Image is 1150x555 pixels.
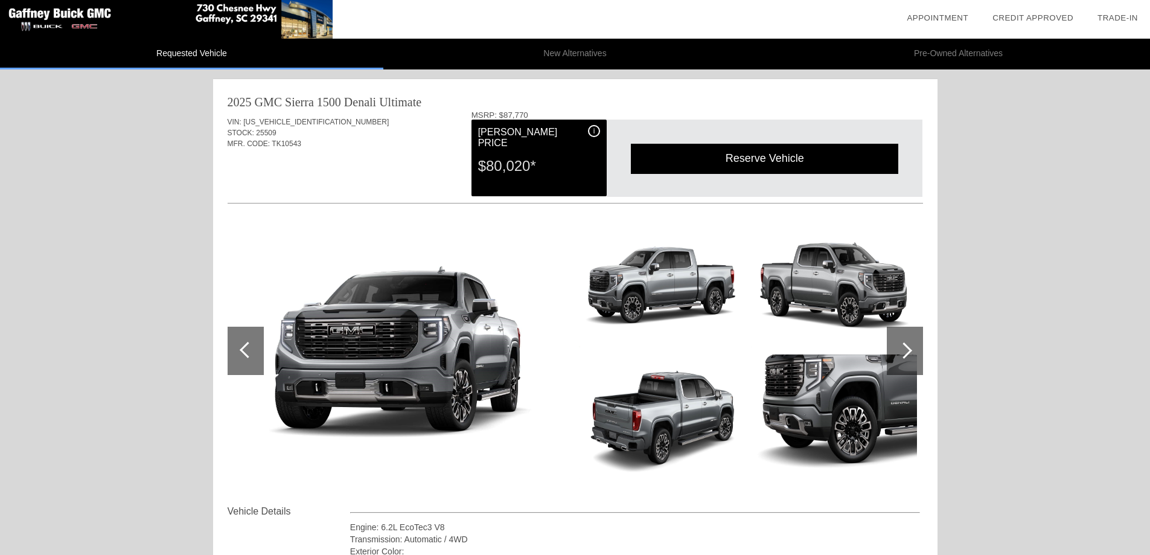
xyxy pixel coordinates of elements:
div: Vehicle Details [228,504,350,519]
li: Pre-Owned Alternatives [767,39,1150,69]
span: MFR. CODE: [228,140,270,148]
img: 1.jpg [228,255,570,448]
img: 2.jpg [579,223,745,347]
div: MSRP: $87,770 [471,111,923,120]
span: STOCK: [228,129,254,137]
span: TK10543 [272,140,301,148]
div: [PERSON_NAME] Price [478,125,600,150]
div: Engine: 6.2L EcoTec3 V8 [350,521,921,533]
div: $80,020* [478,150,600,182]
span: [US_VEHICLE_IDENTIFICATION_NUMBER] [243,118,389,126]
img: 3.jpg [579,354,745,479]
a: Credit Approved [992,13,1073,22]
img: 4.jpg [751,223,917,347]
a: Appointment [907,13,968,22]
span: VIN: [228,118,241,126]
div: Transmission: Automatic / 4WD [350,533,921,545]
div: Denali Ultimate [344,94,421,111]
a: Trade-In [1097,13,1138,22]
div: 2025 GMC Sierra 1500 [228,94,341,111]
div: Reserve Vehicle [631,144,898,173]
span: 25509 [256,129,276,137]
div: Quoted on [DATE] 11:52:51 AM [228,167,923,187]
span: i [593,127,595,135]
li: New Alternatives [383,39,767,69]
img: 5.jpg [751,354,917,479]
